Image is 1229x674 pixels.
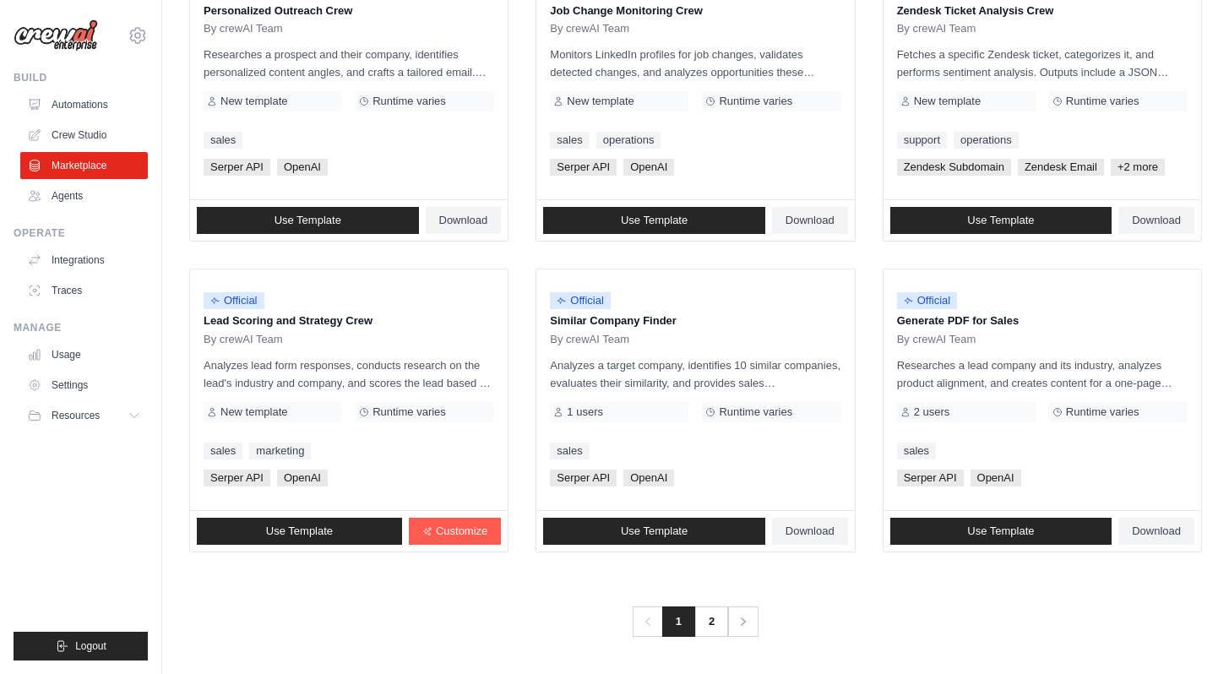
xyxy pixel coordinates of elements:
[621,214,688,227] span: Use Template
[439,214,488,227] span: Download
[550,292,611,309] span: Official
[20,91,148,118] a: Automations
[596,132,661,149] a: operations
[275,214,341,227] span: Use Template
[204,292,264,309] span: Official
[897,159,1011,176] span: Zendesk Subdomain
[550,159,617,176] span: Serper API
[1066,95,1139,108] span: Runtime varies
[897,356,1188,392] p: Researches a lead company and its industry, analyzes product alignment, and creates content for a...
[75,639,106,653] span: Logout
[220,95,287,108] span: New template
[249,443,311,459] a: marketing
[967,214,1034,227] span: Use Template
[772,518,848,545] a: Download
[890,207,1112,234] a: Use Template
[550,470,617,486] span: Serper API
[204,356,494,392] p: Analyzes lead form responses, conducts research on the lead's industry and company, and scores th...
[20,152,148,179] a: Marketplace
[772,207,848,234] a: Download
[890,518,1112,545] a: Use Template
[971,470,1021,486] span: OpenAI
[543,518,765,545] a: Use Template
[897,22,976,35] span: By crewAI Team
[633,606,759,637] nav: Pagination
[52,409,100,422] span: Resources
[1118,207,1194,234] a: Download
[204,159,270,176] span: Serper API
[786,525,835,538] span: Download
[543,207,765,234] a: Use Template
[550,356,840,392] p: Analyzes a target company, identifies 10 similar companies, evaluates their similarity, and provi...
[662,606,695,637] span: 1
[550,333,629,346] span: By crewAI Team
[550,313,840,329] p: Similar Company Finder
[277,470,328,486] span: OpenAI
[567,405,603,419] span: 1 users
[550,46,840,81] p: Monitors LinkedIn profiles for job changes, validates detected changes, and analyzes opportunitie...
[436,525,487,538] span: Customize
[1111,159,1165,176] span: +2 more
[204,3,494,19] p: Personalized Outreach Crew
[623,470,674,486] span: OpenAI
[20,182,148,209] a: Agents
[719,405,792,419] span: Runtime varies
[14,226,148,240] div: Operate
[20,277,148,304] a: Traces
[14,71,148,84] div: Build
[277,159,328,176] span: OpenAI
[1132,214,1181,227] span: Download
[20,122,148,149] a: Crew Studio
[623,159,674,176] span: OpenAI
[897,132,947,149] a: support
[14,632,148,660] button: Logout
[204,333,283,346] span: By crewAI Team
[204,470,270,486] span: Serper API
[20,341,148,368] a: Usage
[914,95,981,108] span: New template
[204,22,283,35] span: By crewAI Team
[550,443,589,459] a: sales
[954,132,1019,149] a: operations
[694,606,728,637] a: 2
[197,207,419,234] a: Use Template
[20,247,148,274] a: Integrations
[897,3,1188,19] p: Zendesk Ticket Analysis Crew
[1018,159,1104,176] span: Zendesk Email
[897,333,976,346] span: By crewAI Team
[409,518,501,545] a: Customize
[914,405,950,419] span: 2 users
[621,525,688,538] span: Use Template
[897,470,964,486] span: Serper API
[1066,405,1139,419] span: Runtime varies
[550,132,589,149] a: sales
[897,313,1188,329] p: Generate PDF for Sales
[550,3,840,19] p: Job Change Monitoring Crew
[1132,525,1181,538] span: Download
[20,402,148,429] button: Resources
[897,292,958,309] span: Official
[373,95,446,108] span: Runtime varies
[373,405,446,419] span: Runtime varies
[967,525,1034,538] span: Use Template
[204,46,494,81] p: Researches a prospect and their company, identifies personalized content angles, and crafts a tai...
[204,443,242,459] a: sales
[567,95,634,108] span: New template
[220,405,287,419] span: New template
[426,207,502,234] a: Download
[897,46,1188,81] p: Fetches a specific Zendesk ticket, categorizes it, and performs sentiment analysis. Outputs inclu...
[204,313,494,329] p: Lead Scoring and Strategy Crew
[266,525,333,538] span: Use Template
[786,214,835,227] span: Download
[719,95,792,108] span: Runtime varies
[14,19,98,52] img: Logo
[20,372,148,399] a: Settings
[204,132,242,149] a: sales
[197,518,402,545] a: Use Template
[1118,518,1194,545] a: Download
[14,321,148,334] div: Manage
[897,443,936,459] a: sales
[550,22,629,35] span: By crewAI Team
